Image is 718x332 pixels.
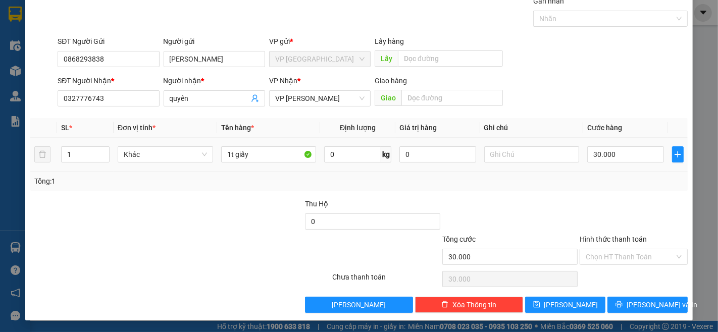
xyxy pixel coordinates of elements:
[340,124,376,132] span: Định lượng
[305,200,328,208] span: Thu Hộ
[375,77,407,85] span: Giao hàng
[533,301,540,309] span: save
[58,36,159,47] div: SĐT Người Gửi
[441,301,448,309] span: delete
[672,146,684,162] button: plus
[398,50,503,67] input: Dọc đường
[34,176,278,187] div: Tổng: 1
[269,36,371,47] div: VP gửi
[580,235,647,243] label: Hình thức thanh toán
[484,146,580,162] input: Ghi Chú
[401,90,503,106] input: Dọc đường
[607,297,688,313] button: printer[PERSON_NAME] và In
[415,297,523,313] button: deleteXóa Thông tin
[673,150,684,158] span: plus
[544,299,598,310] span: [PERSON_NAME]
[269,77,297,85] span: VP Nhận
[164,36,265,47] div: Người gửi
[221,124,254,132] span: Tên hàng
[375,90,401,106] span: Giao
[332,271,442,289] div: Chưa thanh toán
[251,94,259,102] span: user-add
[118,124,156,132] span: Đơn vị tính
[375,37,404,45] span: Lấy hàng
[275,51,365,67] span: VP Đà Lạt
[332,299,386,310] span: [PERSON_NAME]
[627,299,697,310] span: [PERSON_NAME] và In
[164,75,265,86] div: Người nhận
[452,299,496,310] span: Xóa Thông tin
[34,146,50,162] button: delete
[381,146,391,162] span: kg
[525,297,605,313] button: save[PERSON_NAME]
[124,147,207,162] span: Khác
[275,91,365,106] span: VP Phan Thiết
[587,124,622,132] span: Cước hàng
[375,50,398,67] span: Lấy
[480,118,584,138] th: Ghi chú
[221,146,317,162] input: VD: Bàn, Ghế
[305,297,413,313] button: [PERSON_NAME]
[442,235,476,243] span: Tổng cước
[58,75,159,86] div: SĐT Người Nhận
[399,146,476,162] input: 0
[61,124,69,132] span: SL
[399,124,437,132] span: Giá trị hàng
[616,301,623,309] span: printer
